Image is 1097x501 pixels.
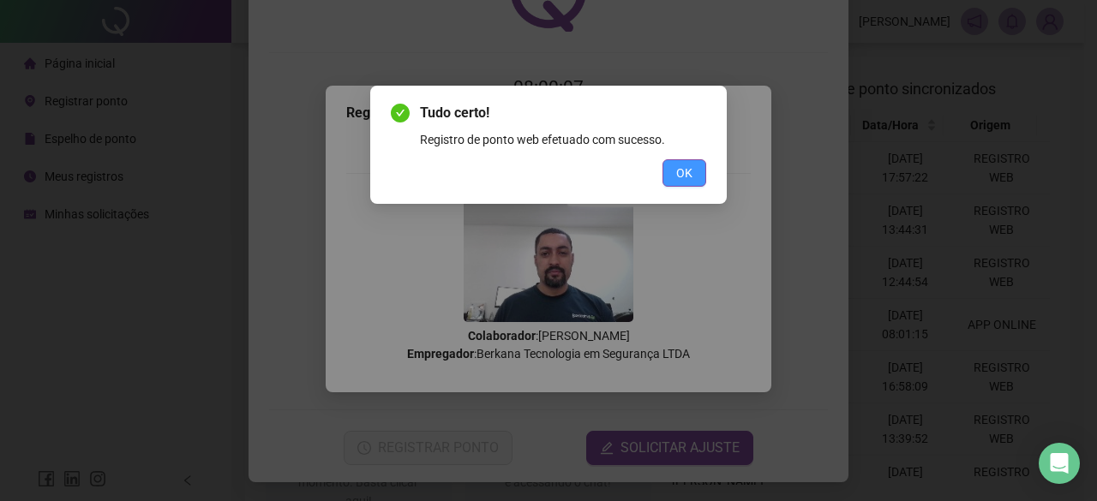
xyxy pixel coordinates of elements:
span: OK [676,164,692,182]
span: Tudo certo! [420,103,706,123]
button: OK [662,159,706,187]
span: check-circle [391,104,410,122]
div: Open Intercom Messenger [1039,443,1080,484]
div: Registro de ponto web efetuado com sucesso. [420,130,706,149]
